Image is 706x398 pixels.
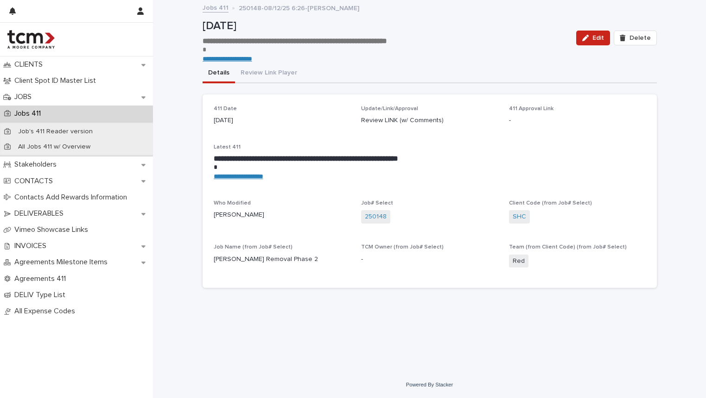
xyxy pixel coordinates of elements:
p: Review LINK (w/ Comments) [361,116,498,125]
p: DELIVERABLES [11,209,71,218]
p: Stakeholders [11,160,64,169]
p: DELIV Type List [11,291,73,299]
p: Jobs 411 [11,109,48,118]
span: Delete [630,35,651,41]
p: [PERSON_NAME] Removal Phase 2 [214,255,350,264]
p: [DATE] [214,116,350,125]
span: Team (from Client Code) (from Job# Select) [509,244,627,250]
img: 4hMmSqQkux38exxPVZHQ [7,30,55,49]
span: Red [509,255,528,268]
p: - [509,116,646,125]
span: Edit [592,35,604,41]
p: Agreements Milestone Items [11,258,115,267]
a: SHC [513,212,526,222]
span: 411 Approval Link [509,106,553,112]
p: All Expense Codes [11,307,83,316]
p: - [361,255,498,264]
span: Latest 411 [214,144,241,150]
a: 250148 [365,212,387,222]
span: TCM Owner (from Job# Select) [361,244,444,250]
button: Details [203,64,235,83]
p: Contacts Add Rewards Information [11,193,134,202]
p: CONTACTS [11,177,60,186]
p: [PERSON_NAME] [214,210,350,220]
a: Jobs 411 [203,2,229,12]
p: Job's 411 Reader version [11,128,100,136]
p: Client Spot ID Master List [11,76,103,85]
a: Powered By Stacker [406,382,453,387]
span: Who Modified [214,200,251,206]
span: Job# Select [361,200,393,206]
p: All Jobs 411 w/ Overview [11,143,98,151]
p: 250148-08/12/25 6:26-[PERSON_NAME] [239,2,359,12]
span: Job Name (from Job# Select) [214,244,293,250]
button: Delete [614,31,656,45]
span: 411 Date [214,106,237,112]
span: Update/Link/Approval [361,106,418,112]
p: Vimeo Showcase Links [11,225,95,234]
button: Edit [576,31,610,45]
p: CLIENTS [11,60,50,69]
span: Client Code (from Job# Select) [509,200,592,206]
p: [DATE] [203,19,569,33]
p: JOBS [11,93,39,101]
button: Review Link Player [235,64,303,83]
p: INVOICES [11,242,54,250]
p: Agreements 411 [11,274,73,283]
